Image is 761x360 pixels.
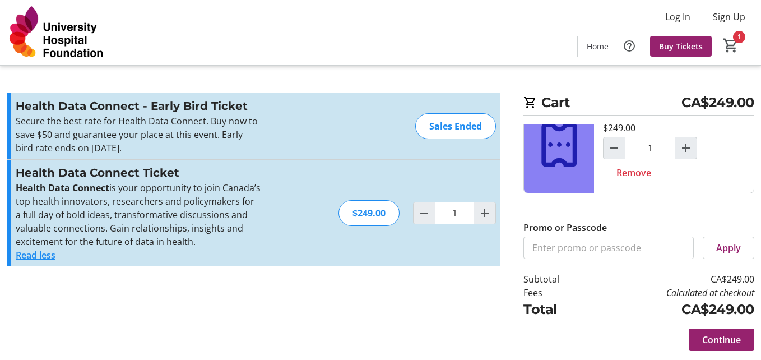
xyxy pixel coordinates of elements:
[604,137,625,159] button: Decrement by one
[16,98,261,114] h3: Health Data Connect - Early Bird Ticket
[675,137,697,159] button: Increment by one
[523,273,590,286] td: Subtotal
[591,299,754,320] td: CA$249.00
[702,333,741,347] span: Continue
[16,182,109,194] strong: Health Data Connect
[523,286,590,299] td: Fees
[603,161,665,184] button: Remove
[523,93,754,116] h2: Cart
[16,248,55,262] button: Read less
[16,114,261,155] p: Secure the best rate for Health Data Connect. Buy now to save $50 and guarantee your place at thi...
[616,166,651,179] span: Remove
[16,181,261,248] p: is your opportunity to join Canada’s top health innovators, researchers and policymakers for a fu...
[721,35,741,56] button: Cart
[713,10,745,24] span: Sign Up
[665,10,690,24] span: Log In
[659,40,703,52] span: Buy Tickets
[703,237,754,259] button: Apply
[704,8,754,26] button: Sign Up
[338,200,400,226] div: $249.00
[618,35,641,57] button: Help
[523,237,694,259] input: Enter promo or passcode
[523,299,590,320] td: Total
[625,137,675,159] input: Health Data Connect Ticket Quantity
[591,286,754,299] td: Calculated at checkout
[587,40,609,52] span: Home
[415,113,496,139] div: Sales Ended
[656,8,699,26] button: Log In
[650,36,712,57] a: Buy Tickets
[591,273,754,286] td: CA$249.00
[689,329,754,351] button: Continue
[523,221,607,234] label: Promo or Passcode
[414,202,435,224] button: Decrement by one
[716,241,741,255] span: Apply
[603,121,635,135] div: $249.00
[16,164,261,181] h3: Health Data Connect Ticket
[681,93,754,113] span: CA$249.00
[474,202,495,224] button: Increment by one
[7,4,106,61] img: University Hospital Foundation's Logo
[578,36,618,57] a: Home
[435,202,474,224] input: Health Data Connect Ticket Quantity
